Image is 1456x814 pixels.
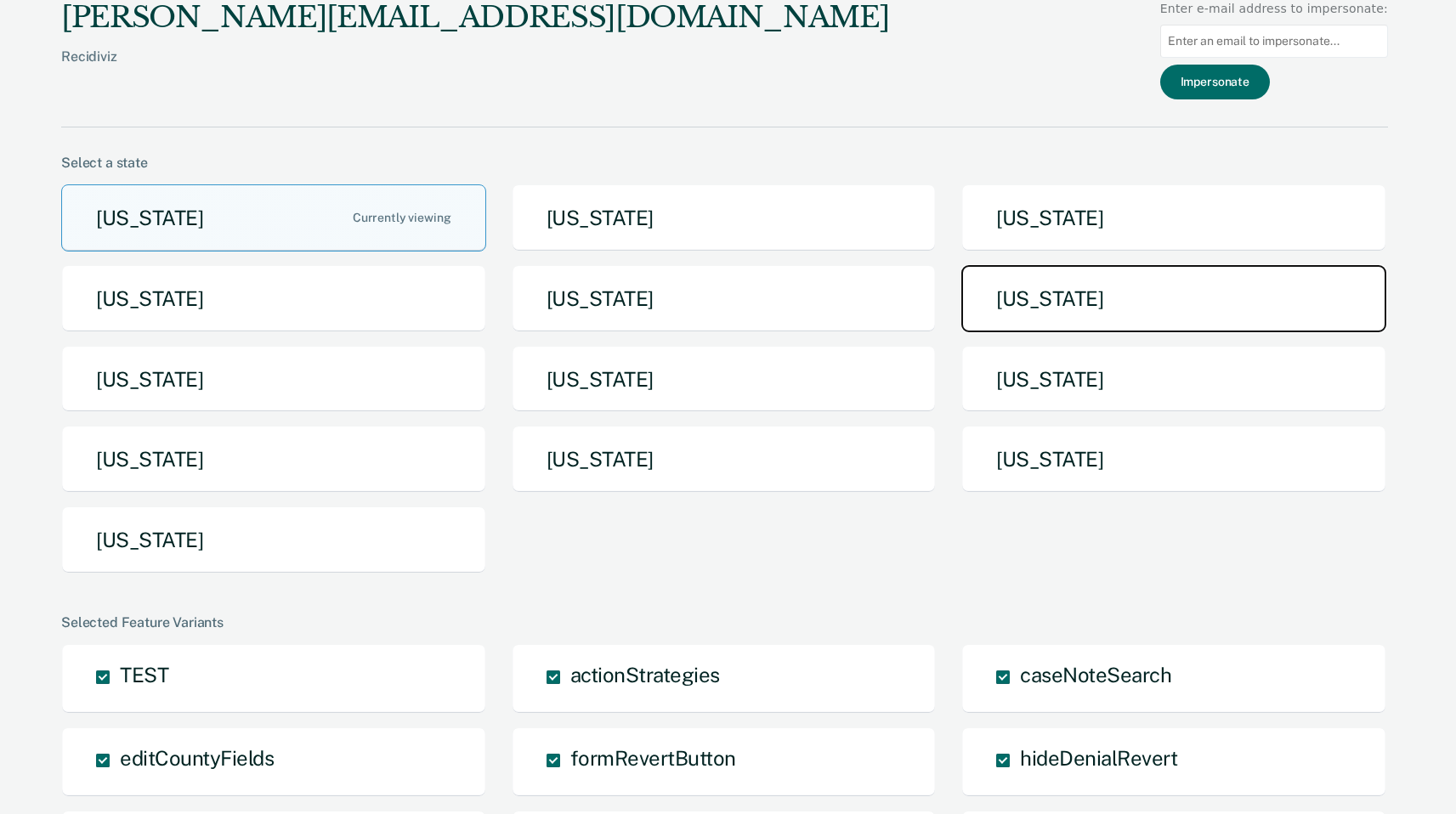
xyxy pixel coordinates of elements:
[120,746,274,770] span: editCountyFields
[570,746,736,770] span: formRevertButton
[61,48,889,92] div: Recidiviz
[961,184,1386,252] button: [US_STATE]
[61,184,486,252] button: [US_STATE]
[961,265,1386,332] button: [US_STATE]
[961,346,1386,413] button: [US_STATE]
[61,346,486,413] button: [US_STATE]
[1160,65,1270,99] button: Impersonate
[61,265,486,332] button: [US_STATE]
[120,663,168,687] span: TEST
[512,346,937,413] button: [US_STATE]
[61,426,486,493] button: [US_STATE]
[1160,25,1388,58] input: Enter an email to impersonate...
[512,426,937,493] button: [US_STATE]
[61,155,1388,171] div: Select a state
[1020,746,1177,770] span: hideDenialRevert
[570,663,720,687] span: actionStrategies
[512,184,937,252] button: [US_STATE]
[61,614,1388,630] div: Selected Feature Variants
[512,265,937,332] button: [US_STATE]
[1020,663,1171,687] span: caseNoteSearch
[61,506,486,574] button: [US_STATE]
[961,426,1386,493] button: [US_STATE]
